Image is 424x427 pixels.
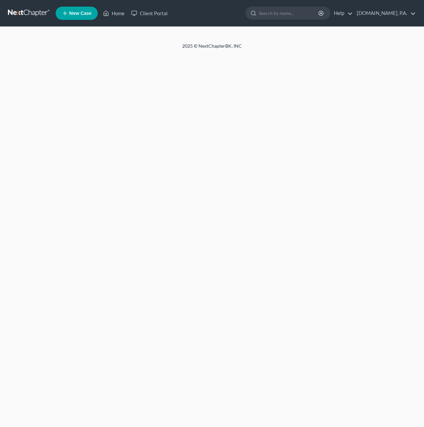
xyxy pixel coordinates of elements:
[353,7,416,19] a: [DOMAIN_NAME], P.A.
[100,7,128,19] a: Home
[331,7,353,19] a: Help
[128,7,171,19] a: Client Portal
[69,11,91,16] span: New Case
[259,7,319,19] input: Search by name...
[23,43,401,55] div: 2025 © NextChapterBK, INC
